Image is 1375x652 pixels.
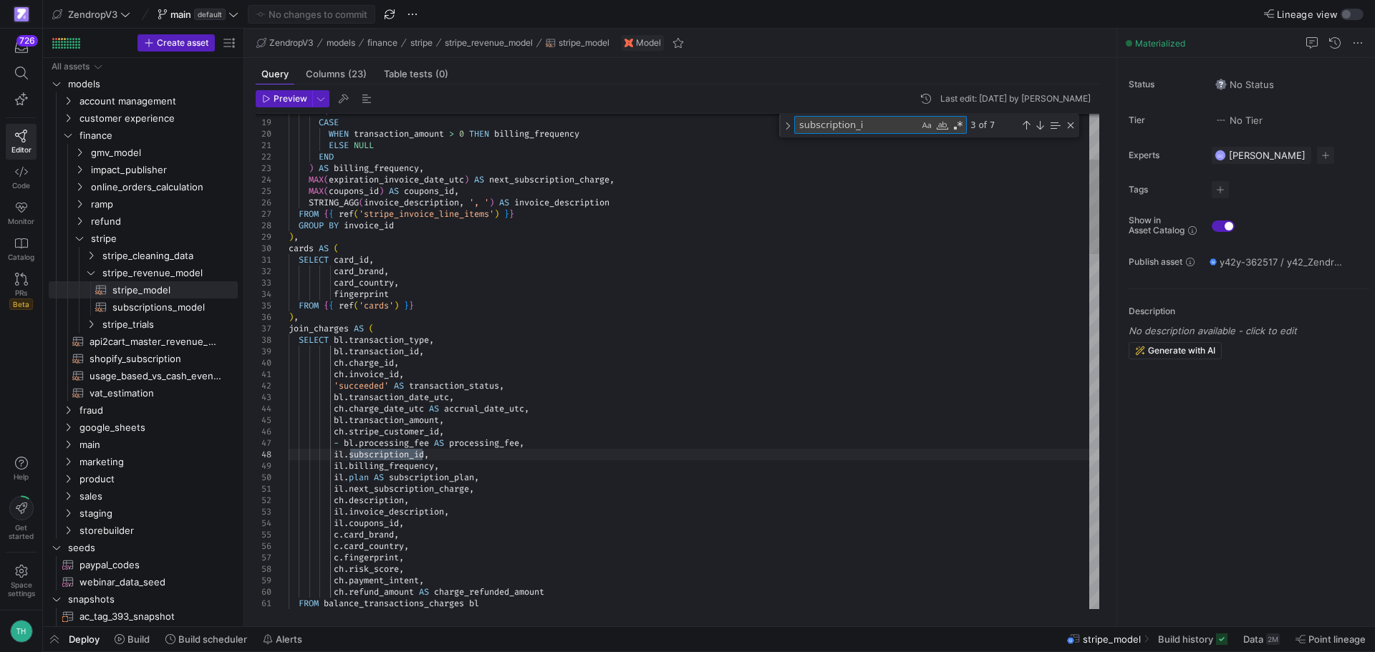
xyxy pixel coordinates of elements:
[6,34,37,60] button: 726
[299,334,329,346] span: SELECT
[79,402,236,419] span: fraud
[369,323,374,334] span: (
[49,127,238,144] div: Press SPACE to select this row.
[1289,627,1372,651] button: Point lineage
[299,220,324,231] span: GROUP
[102,316,236,333] span: stripe_trials
[344,369,349,380] span: .
[9,298,33,310] span: Beta
[1237,627,1286,651] button: Data2M
[334,391,344,403] span: bl
[1158,633,1213,645] span: Build history
[194,9,226,20] span: default
[319,151,334,162] span: END
[256,403,271,414] div: 44
[334,334,344,346] span: bl
[49,298,238,316] a: subscriptions_model​​​​​​​​​​
[334,266,384,277] span: card_brand
[429,403,439,414] span: AS
[256,277,271,288] div: 33
[49,367,238,384] div: Press SPACE to select this row.
[334,277,394,288] span: card_country
[384,69,448,79] span: Table tests
[329,185,379,197] span: coupons_id
[1215,115,1263,126] span: No Tier
[399,369,404,380] span: ,
[256,174,271,185] div: 24
[1129,79,1200,89] span: Status
[394,380,404,391] span: AS
[256,185,271,197] div: 25
[334,357,344,369] span: ch
[309,185,324,197] span: MAX
[256,369,271,380] div: 41
[514,197,609,208] span: invoice_description
[795,117,919,133] textarea: Find
[459,197,464,208] span: ,
[256,220,271,231] div: 28
[1215,150,1226,161] div: GC
[91,230,236,247] span: stripe
[90,368,221,384] span: usage_based_vs_cash_events​​​​​​​​​​
[79,574,221,590] span: webinar_data_seed​​​​​​
[1129,306,1369,316] p: Description
[261,69,289,79] span: Query
[90,334,221,350] span: api2cart_master_revenue_model​​​​​​​​​​
[394,357,399,369] span: ,
[49,264,238,281] div: Press SPACE to select this row.
[154,5,242,24] button: maindefault
[52,62,90,72] div: All assets
[354,128,444,140] span: transaction_amount
[344,403,349,414] span: .
[49,419,238,436] div: Press SPACE to select this row.
[309,174,324,185] span: MAX
[940,94,1091,104] div: Last edit: [DATE] by [PERSON_NAME]
[781,114,794,137] div: Toggle Replace
[91,162,236,178] span: impact_publisher
[159,627,254,651] button: Build scheduler
[1129,215,1185,235] span: Show in Asset Catalog
[289,323,349,334] span: join_charges
[256,323,271,334] div: 37
[935,118,950,132] div: Match Whole Word (Alt+W)
[349,414,439,426] span: transaction_amount
[636,38,661,48] span: Model
[256,414,271,426] div: 45
[1243,633,1263,645] span: Data
[1135,38,1185,49] span: Materialized
[359,208,494,220] span: 'stripe_invoice_line_items'
[276,633,302,645] span: Alerts
[49,384,238,402] div: Press SPACE to select this row.
[499,197,509,208] span: AS
[256,627,309,651] button: Alerts
[6,231,37,267] a: Catalog
[474,174,484,185] span: AS
[91,196,236,213] span: ramp
[6,450,37,487] button: Help
[1308,633,1366,645] span: Point lineage
[349,334,429,346] span: transaction_type
[367,38,397,48] span: finance
[12,181,30,190] span: Code
[319,162,329,174] span: AS
[319,117,339,128] span: CASE
[329,300,334,311] span: {
[79,608,221,625] span: ac_tag_393_snapshot​​​​​​​
[79,93,236,110] span: account management
[559,38,609,48] span: stripe_model
[256,346,271,357] div: 39
[1129,115,1200,125] span: Tier
[324,208,329,220] span: {
[329,140,349,151] span: ELSE
[178,633,247,645] span: Build scheduler
[509,208,514,220] span: }
[354,208,359,220] span: (
[256,311,271,323] div: 36
[68,9,117,20] span: ZendropV3
[49,350,238,367] a: shopify_subscription​​​​​​​​​​
[327,38,355,48] span: models
[344,391,349,403] span: .
[49,350,238,367] div: Press SPACE to select this row.
[256,380,271,391] div: 42
[68,76,236,92] span: models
